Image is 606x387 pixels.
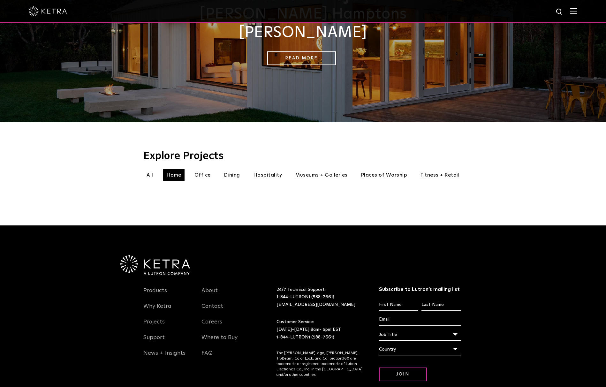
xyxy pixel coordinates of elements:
[143,287,167,302] a: Products
[556,8,564,16] img: search icon
[379,286,461,293] h3: Subscribe to Lutron’s mailing list
[29,6,67,16] img: ketra-logo-2019-white
[379,299,418,311] input: First Name
[143,318,165,333] a: Projects
[276,286,363,309] p: 24/7 Technical Support:
[143,350,186,364] a: News + Insights
[143,169,156,181] li: All
[421,299,461,311] input: Last Name
[163,169,185,181] li: Home
[143,303,171,317] a: Why Ketra
[191,169,214,181] li: Office
[267,51,336,65] a: Read More
[276,295,334,299] a: 1-844-LUTRON1 (588-7661)
[292,169,351,181] li: Museums + Galleries
[250,169,285,181] li: Hospitality
[379,368,427,381] input: Join
[379,343,461,355] div: Country
[143,151,463,161] h3: Explore Projects
[417,169,463,181] li: Fitness + Retail
[379,314,461,326] input: Email
[358,169,411,181] li: Places of Worship
[201,286,250,364] div: Navigation Menu
[221,169,243,181] li: Dining
[201,303,223,317] a: Contact
[143,286,192,364] div: Navigation Menu
[201,334,238,349] a: Where to Buy
[201,287,218,302] a: About
[143,5,463,42] h2: [PERSON_NAME] Hamptons [PERSON_NAME]
[570,8,577,14] img: Hamburger%20Nav.svg
[276,302,355,307] a: [EMAIL_ADDRESS][DOMAIN_NAME]
[276,335,334,339] a: 1-844-LUTRON1 (588-7661)
[276,318,363,341] p: Customer Service: [DATE]-[DATE] 8am- 5pm EST
[120,255,190,275] img: Ketra-aLutronCo_White_RGB
[201,350,213,364] a: FAQ
[201,318,222,333] a: Careers
[276,351,363,377] p: The [PERSON_NAME] logo, [PERSON_NAME], TruBeam, Color Lock, and Calibration360 are trademarks or ...
[143,334,165,349] a: Support
[379,329,461,341] div: Job Title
